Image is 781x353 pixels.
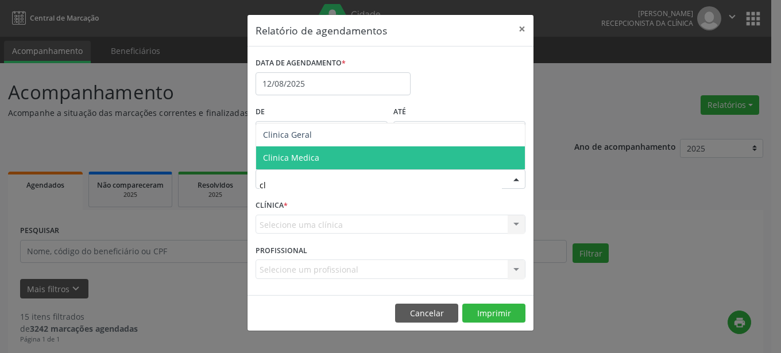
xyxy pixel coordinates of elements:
[462,304,525,323] button: Imprimir
[256,197,288,215] label: CLÍNICA
[511,15,533,43] button: Close
[393,103,525,121] label: ATÉ
[393,121,525,144] input: Selecione o horário final
[395,304,458,323] button: Cancelar
[256,103,388,121] label: De
[263,129,312,140] span: Clinica Geral
[256,55,346,72] label: DATA DE AGENDAMENTO
[256,23,387,38] h5: Relatório de agendamentos
[260,173,502,196] input: Seleciona uma especialidade
[263,152,319,163] span: Clinica Medica
[256,242,307,259] label: PROFISSIONAL
[256,72,411,95] input: Selecione uma data ou intervalo
[256,121,388,144] input: Selecione o horário inicial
